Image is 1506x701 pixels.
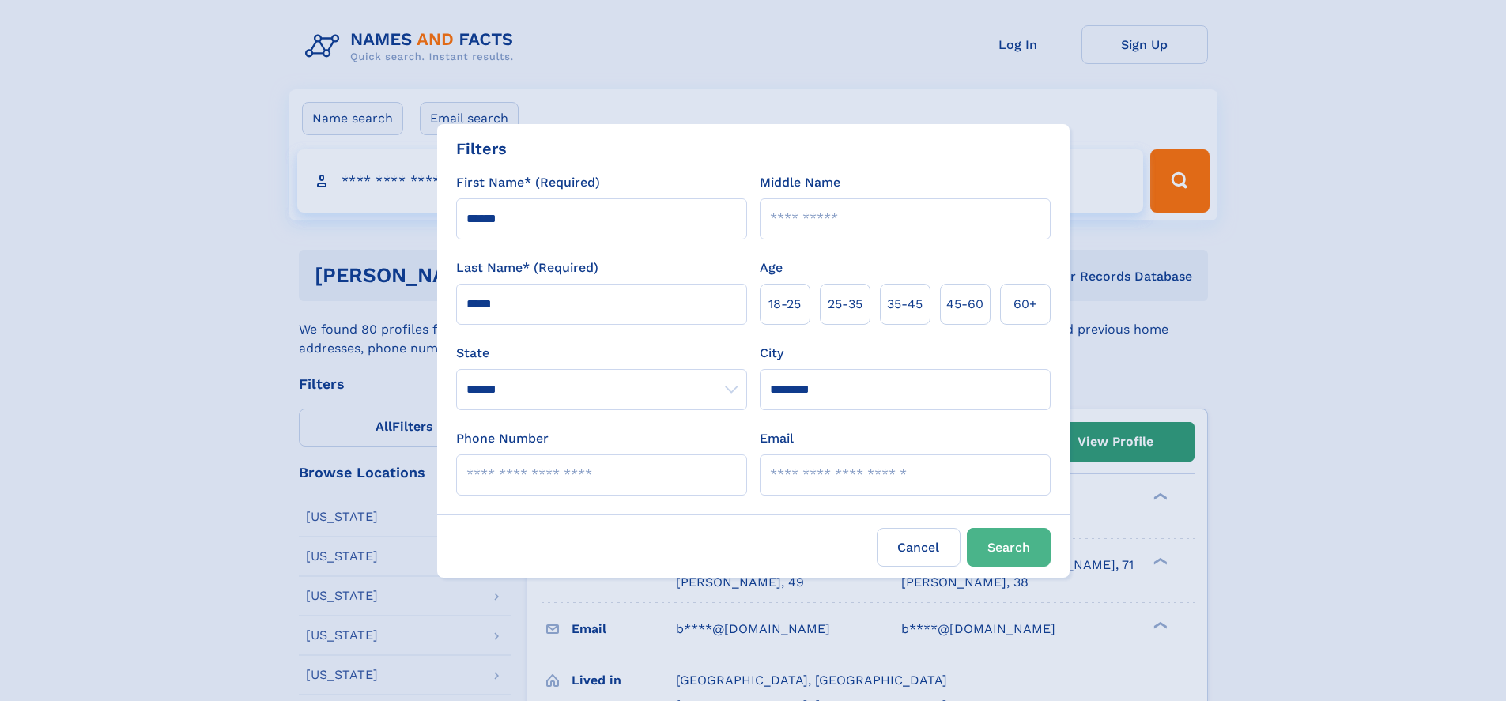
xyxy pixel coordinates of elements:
[768,295,801,314] span: 18‑25
[456,137,507,160] div: Filters
[967,528,1051,567] button: Search
[456,258,598,277] label: Last Name* (Required)
[887,295,923,314] span: 35‑45
[456,429,549,448] label: Phone Number
[1013,295,1037,314] span: 60+
[760,258,783,277] label: Age
[760,429,794,448] label: Email
[946,295,983,314] span: 45‑60
[828,295,862,314] span: 25‑35
[877,528,961,567] label: Cancel
[456,344,747,363] label: State
[456,173,600,192] label: First Name* (Required)
[760,173,840,192] label: Middle Name
[760,344,783,363] label: City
